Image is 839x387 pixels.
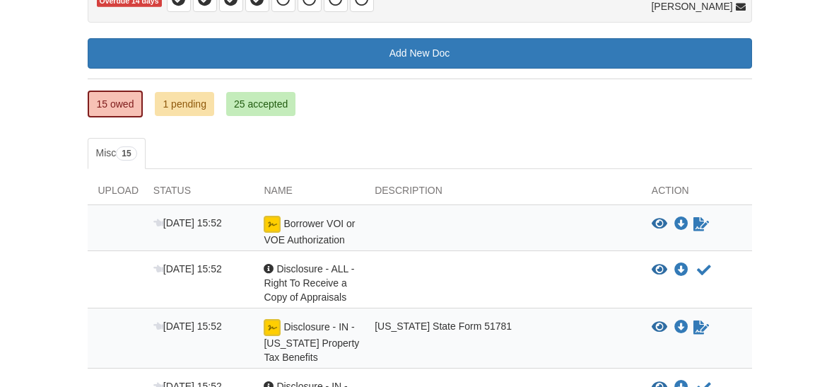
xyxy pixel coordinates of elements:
span: [DATE] 15:52 [153,320,222,332]
span: [DATE] 15:52 [153,263,222,275]
a: Waiting for your co-borrower to e-sign [692,216,710,233]
div: Name [253,183,364,204]
span: [DATE] 15:52 [153,217,222,229]
div: [US_STATE] State Form 51781 [364,319,641,364]
a: 1 pending [155,92,214,116]
div: Status [143,183,254,204]
button: View Borrower VOI or VOE Authorization [652,217,667,231]
button: View Disclosure - ALL - Right To Receive a Copy of Appraisals [652,263,667,277]
span: Disclosure - IN - [US_STATE] Property Tax Benefits [264,321,359,363]
a: Waiting for your co-borrower to e-sign [692,319,710,336]
span: Disclosure - ALL - Right To Receive a Copy of Appraisals [264,263,354,303]
span: 15 [116,146,136,161]
img: esign icon [264,319,281,336]
div: Description [364,183,641,204]
a: 15 owed [88,91,143,117]
button: Acknowledge receipt of document [696,262,712,279]
a: Download Borrower VOI or VOE Authorization [674,219,688,230]
div: Action [641,183,752,204]
a: Download Disclosure - IN - Indiana Property Tax Benefits [674,322,688,333]
div: Upload [88,183,143,204]
a: 25 accepted [226,92,295,116]
a: Download Disclosure - ALL - Right To Receive a Copy of Appraisals [674,265,688,276]
img: esign [264,216,281,233]
a: Add New Doc [88,38,752,69]
span: Borrower VOI or VOE Authorization [264,218,355,246]
button: View Disclosure - IN - Indiana Property Tax Benefits [652,320,667,335]
a: Misc [88,138,146,169]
